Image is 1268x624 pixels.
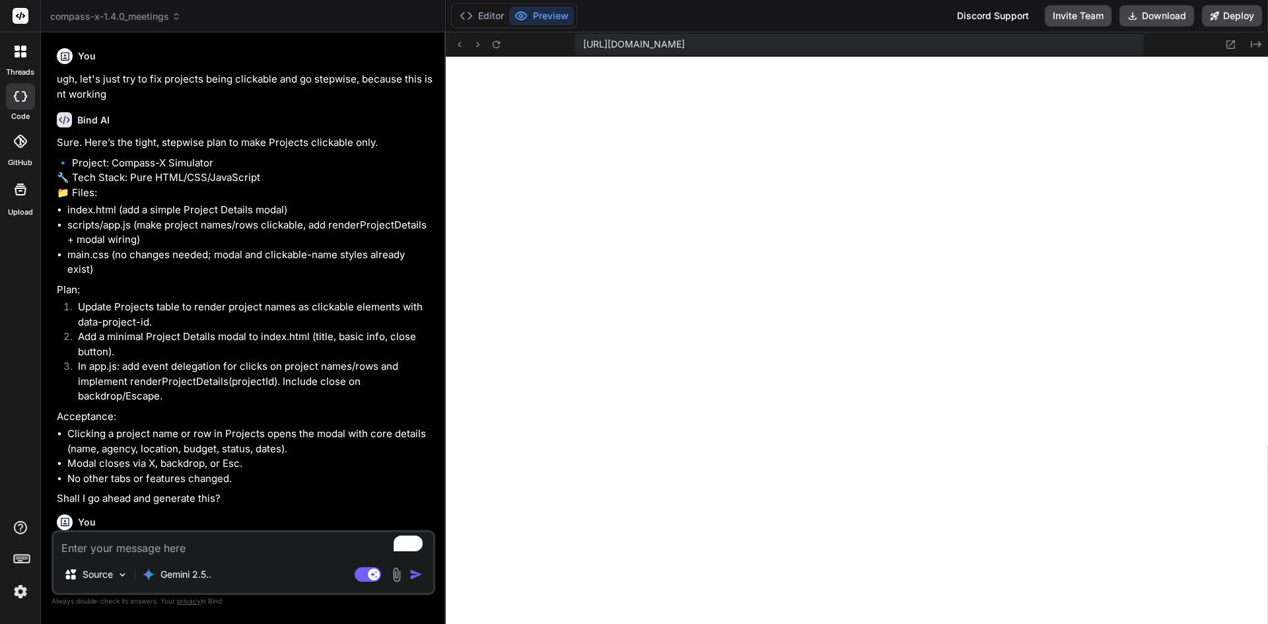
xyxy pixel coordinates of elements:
[78,50,96,63] h6: You
[67,359,433,404] li: In app.js: add event delegation for clicks on project names/rows and implement renderProjectDetai...
[509,7,574,25] button: Preview
[454,7,509,25] button: Editor
[57,135,433,151] p: Sure. Here’s the tight, stepwise plan to make Projects clickable only.
[583,38,685,51] span: [URL][DOMAIN_NAME]
[67,471,433,487] li: No other tabs or features changed.
[9,580,32,603] img: settings
[1045,5,1111,26] button: Invite Team
[446,57,1268,624] iframe: Preview
[53,532,433,556] textarea: To enrich screen reader interactions, please activate Accessibility in Grammarly extension settings
[142,568,155,581] img: Gemini 2.5 Pro
[117,569,128,580] img: Pick Models
[67,248,433,277] li: main.css (no changes needed; modal and clickable-name styles already exist)
[83,568,113,581] p: Source
[67,329,433,359] li: Add a minimal Project Details modal to index.html (title, basic info, close button).
[67,218,433,248] li: scripts/app.js (make project names/rows clickable, add renderProjectDetails + modal wiring)
[67,300,433,329] li: Update Projects table to render project names as clickable elements with data-project-id.
[949,5,1037,26] div: Discord Support
[8,157,32,168] label: GitHub
[160,568,211,581] p: Gemini 2.5..
[177,597,201,605] span: privacy
[67,427,433,456] li: Clicking a project name or row in Projects opens the modal with core details (name, agency, locat...
[77,114,110,127] h6: Bind AI
[409,568,423,581] img: icon
[8,207,33,218] label: Upload
[57,283,433,298] p: Plan:
[67,456,433,471] li: Modal closes via X, backdrop, or Esc.
[11,111,30,122] label: code
[57,72,433,102] p: ugh, let's just try to fix projects being clickable and go stepwise, because this isnt working
[50,10,181,23] span: compass-x-1.4.0_meetings
[67,203,433,218] li: index.html (add a simple Project Details modal)
[1202,5,1262,26] button: Deploy
[52,595,435,607] p: Always double-check its answers. Your in Bind
[1119,5,1194,26] button: Download
[57,156,433,201] p: 🔹 Project: Compass-X Simulator 🔧 Tech Stack: Pure HTML/CSS/JavaScript 📁 Files:
[57,409,433,425] p: Acceptance:
[57,491,433,506] p: Shall I go ahead and generate this?
[6,67,34,78] label: threads
[389,567,404,582] img: attachment
[78,516,96,529] h6: You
